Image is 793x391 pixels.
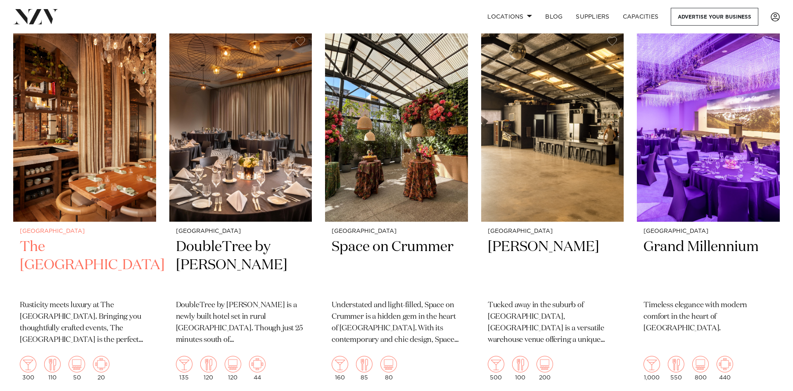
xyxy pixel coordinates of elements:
[356,356,373,372] img: dining.png
[176,228,306,235] small: [GEOGRAPHIC_DATA]
[200,356,217,372] img: dining.png
[44,356,61,372] img: dining.png
[537,356,553,381] div: 200
[332,228,461,235] small: [GEOGRAPHIC_DATA]
[643,300,773,334] p: Timeless elegance with modern comfort in the heart of [GEOGRAPHIC_DATA].
[332,300,461,346] p: Understated and light-filled, Space on Crummer is a hidden gem in the heart of [GEOGRAPHIC_DATA]....
[488,300,617,346] p: Tucked away in the suburb of [GEOGRAPHIC_DATA], [GEOGRAPHIC_DATA] is a versatile warehouse venue ...
[616,8,665,26] a: Capacities
[20,356,36,372] img: cocktail.png
[380,356,397,381] div: 80
[643,228,773,235] small: [GEOGRAPHIC_DATA]
[225,356,241,372] img: theatre.png
[671,8,758,26] a: Advertise your business
[13,9,58,24] img: nzv-logo.png
[176,238,306,294] h2: DoubleTree by [PERSON_NAME]
[643,356,660,381] div: 1,000
[13,30,156,387] a: [GEOGRAPHIC_DATA] The [GEOGRAPHIC_DATA] Rusticity meets luxury at The [GEOGRAPHIC_DATA]. Bringing...
[668,356,684,381] div: 550
[169,30,312,222] img: Corporate gala dinner setup at Hilton Karaka
[481,30,624,387] a: [GEOGRAPHIC_DATA] [PERSON_NAME] Tucked away in the suburb of [GEOGRAPHIC_DATA], [GEOGRAPHIC_DATA]...
[512,356,529,372] img: dining.png
[332,356,348,381] div: 160
[20,300,150,346] p: Rusticity meets luxury at The [GEOGRAPHIC_DATA]. Bringing you thoughtfully crafted events, The [G...
[488,356,504,372] img: cocktail.png
[69,356,85,381] div: 50
[356,356,373,381] div: 85
[200,356,217,381] div: 120
[249,356,266,381] div: 44
[249,356,266,372] img: meeting.png
[643,356,660,372] img: cocktail.png
[325,30,468,387] a: [GEOGRAPHIC_DATA] Space on Crummer Understated and light-filled, Space on Crummer is a hidden gem...
[332,356,348,372] img: cocktail.png
[20,228,150,235] small: [GEOGRAPHIC_DATA]
[692,356,709,381] div: 800
[537,356,553,372] img: theatre.png
[539,8,569,26] a: BLOG
[225,356,241,381] div: 120
[93,356,109,372] img: meeting.png
[332,238,461,294] h2: Space on Crummer
[717,356,733,381] div: 440
[380,356,397,372] img: theatre.png
[93,356,109,381] div: 20
[44,356,61,381] div: 110
[488,238,617,294] h2: [PERSON_NAME]
[569,8,616,26] a: SUPPLIERS
[717,356,733,372] img: meeting.png
[176,356,192,381] div: 135
[20,238,150,294] h2: The [GEOGRAPHIC_DATA]
[488,356,504,381] div: 500
[481,8,539,26] a: Locations
[668,356,684,372] img: dining.png
[69,356,85,372] img: theatre.png
[643,238,773,294] h2: Grand Millennium
[176,356,192,372] img: cocktail.png
[176,300,306,346] p: DoubleTree by [PERSON_NAME] is a newly built hotel set in rural [GEOGRAPHIC_DATA]. Though just 25...
[512,356,529,381] div: 100
[637,30,780,387] a: [GEOGRAPHIC_DATA] Grand Millennium Timeless elegance with modern comfort in the heart of [GEOGRAP...
[20,356,36,381] div: 300
[692,356,709,372] img: theatre.png
[169,30,312,387] a: Corporate gala dinner setup at Hilton Karaka [GEOGRAPHIC_DATA] DoubleTree by [PERSON_NAME] Double...
[488,228,617,235] small: [GEOGRAPHIC_DATA]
